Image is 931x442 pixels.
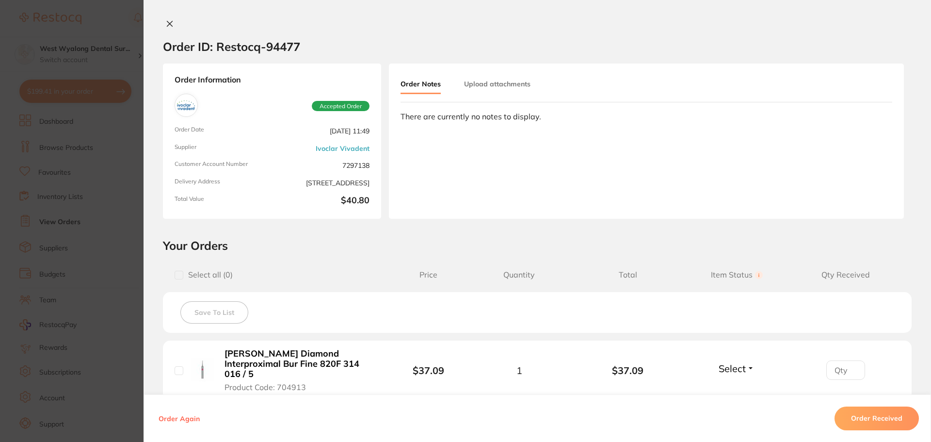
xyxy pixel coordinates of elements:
a: Ivoclar Vivadent [316,145,369,152]
span: [STREET_ADDRESS] [276,178,369,188]
span: Total [574,270,682,279]
span: 7297138 [276,161,369,170]
button: [PERSON_NAME] Diamond Interproximal Bur Fine 820F 314 016 / 5 Product Code: 704913 [222,348,378,392]
b: [PERSON_NAME] Diamond Interproximal Bur Fine 820F 314 016 / 5 [225,349,375,379]
span: 1 [516,365,522,376]
strong: Order Information [175,75,369,86]
span: Item Status [682,270,791,279]
div: There are currently no notes to display. [401,112,892,121]
span: [DATE] 11:49 [276,126,369,136]
h2: Your Orders [163,238,912,253]
span: Delivery Address [175,178,268,188]
button: Select [716,362,757,375]
span: Select [719,362,746,375]
b: $37.09 [574,365,682,376]
span: Accepted Order [312,101,369,112]
img: Meisinger Diamond Interproximal Bur Fine 820F 314 016 / 5 [191,358,214,381]
b: $40.80 [276,196,369,207]
button: Order Again [156,414,203,423]
span: Qty Received [791,270,900,279]
span: Order Date [175,126,268,136]
span: Quantity [465,270,573,279]
input: Qty [826,360,865,380]
span: Price [392,270,465,279]
span: Supplier [175,144,268,153]
img: Ivoclar Vivadent [177,96,195,115]
button: Upload attachments [464,75,530,93]
span: Product Code: 704913 [225,383,306,392]
span: Total Value [175,196,268,207]
span: Select all ( 0 ) [183,270,233,279]
span: Customer Account Number [175,161,268,170]
button: Order Received [835,407,919,430]
button: Save To List [180,301,248,324]
button: Order Notes [401,75,441,94]
h2: Order ID: Restocq- 94477 [163,39,300,54]
b: $37.09 [413,364,444,377]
